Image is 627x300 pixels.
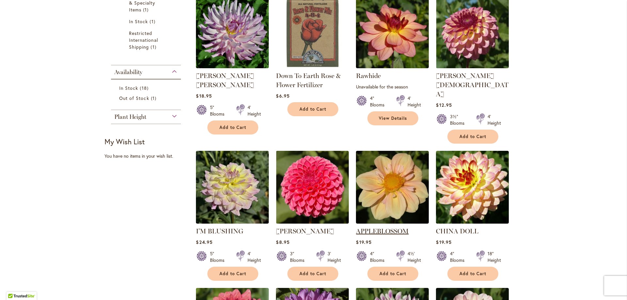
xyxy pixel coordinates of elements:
div: 4' Height [248,250,261,263]
img: REBECCA LYNN [276,151,349,224]
div: 4" Blooms [370,95,388,108]
button: Add to Cart [447,130,498,144]
span: $19.95 [356,239,371,245]
img: CHINA DOLL [436,151,509,224]
a: Out of Stock 1 [119,95,174,102]
a: REBECCA LYNN [276,219,349,225]
div: 3' Height [328,250,341,263]
div: 4" Blooms [370,250,388,263]
span: $24.95 [196,239,212,245]
span: Add to Cart [219,271,246,276]
div: 4' Height [248,104,261,117]
a: Rawhide [356,72,381,80]
div: 18" Height [488,250,501,263]
span: Add to Cart [299,106,326,112]
img: I’M BLUSHING [196,151,269,224]
a: I’M BLUSHING [196,219,269,225]
span: Add to Cart [379,271,406,276]
div: You have no items in your wish list. [104,153,192,159]
div: 4' Height [408,95,421,108]
a: Rawhide [356,63,429,70]
button: Add to Cart [287,102,338,116]
a: Foxy Lady [436,63,509,70]
a: Restricted International Shipping [129,30,165,50]
span: In Stock [119,85,138,91]
a: [PERSON_NAME] [276,227,334,235]
button: Add to Cart [367,267,418,281]
span: Add to Cart [219,125,246,130]
div: 3½" Blooms [450,113,468,126]
div: 4' Height [488,113,501,126]
a: CHINA DOLL [436,219,509,225]
span: 1 [143,6,150,13]
a: Down To Earth Rose & Flower Fertilizer [276,63,349,70]
a: Down To Earth Rose & Flower Fertilizer [276,72,341,89]
span: 1 [151,95,158,102]
a: View Details [367,111,418,125]
button: Add to Cart [447,267,498,281]
button: Add to Cart [207,267,258,281]
button: Add to Cart [207,120,258,134]
span: Add to Cart [299,271,326,276]
span: In Stock [129,18,148,24]
span: Out of Stock [119,95,149,101]
span: 1 [150,18,157,25]
div: 4" Blooms [450,250,468,263]
div: 5" Blooms [210,250,228,263]
span: $8.95 [276,239,289,245]
a: I'M BLUSHING [196,227,243,235]
a: LEILA SAVANNA ROSE [196,63,269,70]
span: Add to Cart [459,271,486,276]
div: 4½' Height [408,250,421,263]
span: 18 [140,85,150,91]
span: Restricted International Shipping [129,30,158,50]
a: [PERSON_NAME][DEMOGRAPHIC_DATA] [436,72,508,98]
img: APPLEBLOSSOM [356,151,429,224]
a: CHINA DOLL [436,227,478,235]
a: APPLEBLOSSOM [356,227,409,235]
strong: My Wish List [104,137,145,146]
a: In Stock [129,18,165,25]
span: 1 [151,43,158,50]
span: $19.95 [436,239,451,245]
div: 5" Blooms [210,104,228,117]
p: Unavailable for the season [356,84,429,90]
div: 3" Blooms [290,250,308,263]
span: Availability [114,69,142,76]
span: View Details [379,116,407,121]
a: [PERSON_NAME] [PERSON_NAME] [196,72,254,89]
iframe: Launch Accessibility Center [5,277,23,295]
span: Plant Height [114,113,146,120]
span: $6.95 [276,93,289,99]
a: APPLEBLOSSOM [356,219,429,225]
a: In Stock 18 [119,85,174,91]
span: $18.95 [196,93,212,99]
span: Add to Cart [459,134,486,139]
button: Add to Cart [287,267,338,281]
span: $12.95 [436,102,452,108]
